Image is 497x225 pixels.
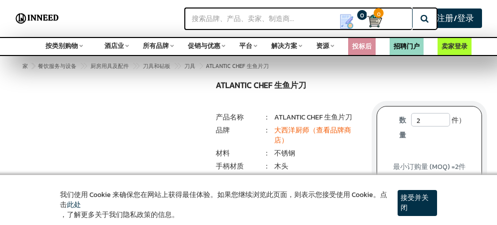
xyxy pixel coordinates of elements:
a: 我的名言 0 [335,10,367,33]
font: 手柄材质 [216,161,244,171]
font: 件 [459,161,466,172]
font: 厨房用具及配件 [90,62,129,70]
font: 按类别购物 [45,41,78,50]
font: 接受并关闭 [401,192,429,213]
a: 大西洋厨师（查看品牌商店） [274,125,351,145]
font: 木头 [274,161,288,171]
font: ，了解更多关于我们隐私政策的信息 [60,209,172,220]
a: 招聘门户 [394,41,420,51]
font: ： [263,148,270,158]
font: ATLANTIC CHEF 生鱼片刀 [206,62,269,70]
font: 促销与优惠 [188,41,220,50]
a: 卖家登录 [442,41,468,51]
font: 手柄颜色 [216,174,244,184]
font: ： [263,125,270,135]
font: 不锈钢 [274,148,295,158]
font: ATLANTIC CHEF 生鱼片刀 [274,112,352,122]
font: 2 [455,161,459,172]
font: 自然的 [274,174,295,184]
font: 酒店业 [104,41,124,50]
a: 大车 0 [367,10,372,32]
a: 餐饮服务与设备 [36,60,78,72]
font: 最小订购量 (MOQ) = [393,161,455,172]
a: 刀具 [182,60,197,72]
font: 0 [377,10,381,18]
a: 厨房用具及配件 [88,60,131,72]
img: 显示我的报价 [339,14,354,29]
font: ： [263,161,270,171]
a: 投标后 [352,41,372,51]
img: Inneed.Market [13,6,61,31]
font: 品牌 [216,125,230,135]
font: 餐饮服务与设备 [38,62,76,70]
font: ATLANTIC CHEF 生鱼片刀 [216,79,306,91]
font: 解决方案 [271,41,297,50]
font: 0 [360,11,364,20]
font: ： [263,174,270,184]
font: 我们使用 Cookie 来确保您在网站上获得最佳体验。如果您继续浏览此页面，则表示您接受使用 Cookie。点击 [60,189,387,210]
font: 所有品牌 [143,41,169,50]
font: 资源 [316,41,329,50]
font: 数量 [399,115,406,140]
font: 家 [22,62,28,70]
font: 刀具 [184,62,195,70]
a: 此处 [67,199,81,210]
font: 材料 [216,148,230,158]
a: 家 [20,60,30,72]
font: 产品名称 [216,112,244,122]
font: 件） [452,115,466,125]
a: 刀具和砧板 [141,60,172,72]
img: 大车 [367,13,382,28]
font: > [31,62,34,70]
font: 平台 [239,41,252,50]
font: 买家注册/登录 [420,12,474,24]
a: 买家注册/登录 [412,8,482,28]
font: 。 [172,209,179,220]
font: 刀具和砧板 [143,62,170,70]
input: 搜索品牌、产品、卖家、制造商... [184,7,412,30]
font: ： [263,112,270,122]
